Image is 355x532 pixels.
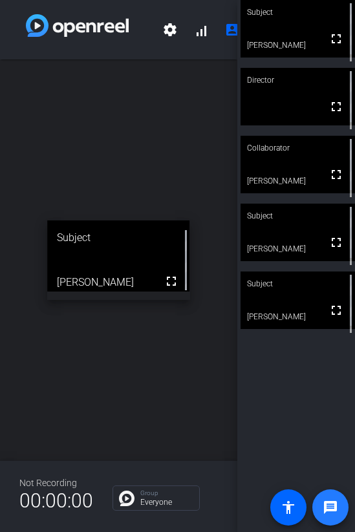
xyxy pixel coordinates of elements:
[119,491,134,506] img: Chat Icon
[328,303,344,318] mat-icon: fullscreen
[140,490,193,496] p: Group
[47,220,189,255] div: Subject
[129,14,155,45] span: Joule Everywhere - 108 - BTP
[328,31,344,47] mat-icon: fullscreen
[323,500,338,515] mat-icon: message
[328,235,344,250] mat-icon: fullscreen
[164,273,179,289] mat-icon: fullscreen
[186,14,217,45] button: signal_cellular_alt
[19,485,93,516] span: 00:00:00
[241,68,355,92] div: Director
[26,14,129,37] img: white-gradient.svg
[224,22,240,37] mat-icon: account_box
[140,498,193,506] p: Everyone
[162,22,178,37] mat-icon: settings
[241,271,355,296] div: Subject
[241,136,355,160] div: Collaborator
[241,204,355,228] div: Subject
[19,476,93,490] div: Not Recording
[281,500,296,515] mat-icon: accessibility
[328,99,344,114] mat-icon: fullscreen
[328,167,344,182] mat-icon: fullscreen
